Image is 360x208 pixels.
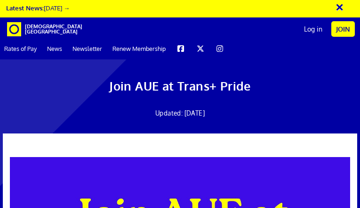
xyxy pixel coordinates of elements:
a: Newsletter [68,38,106,59]
a: Renew Membership [108,38,170,59]
span: Join AUE at Trans+ Pride [109,78,251,93]
span: [DEMOGRAPHIC_DATA][GEOGRAPHIC_DATA] [25,24,48,34]
a: Log in [299,17,327,41]
a: Latest News:[DATE] → [6,4,70,12]
a: News [43,38,66,59]
a: Join [331,21,355,37]
h2: Updated: [DATE] [109,105,251,121]
strong: Latest News: [6,4,44,12]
